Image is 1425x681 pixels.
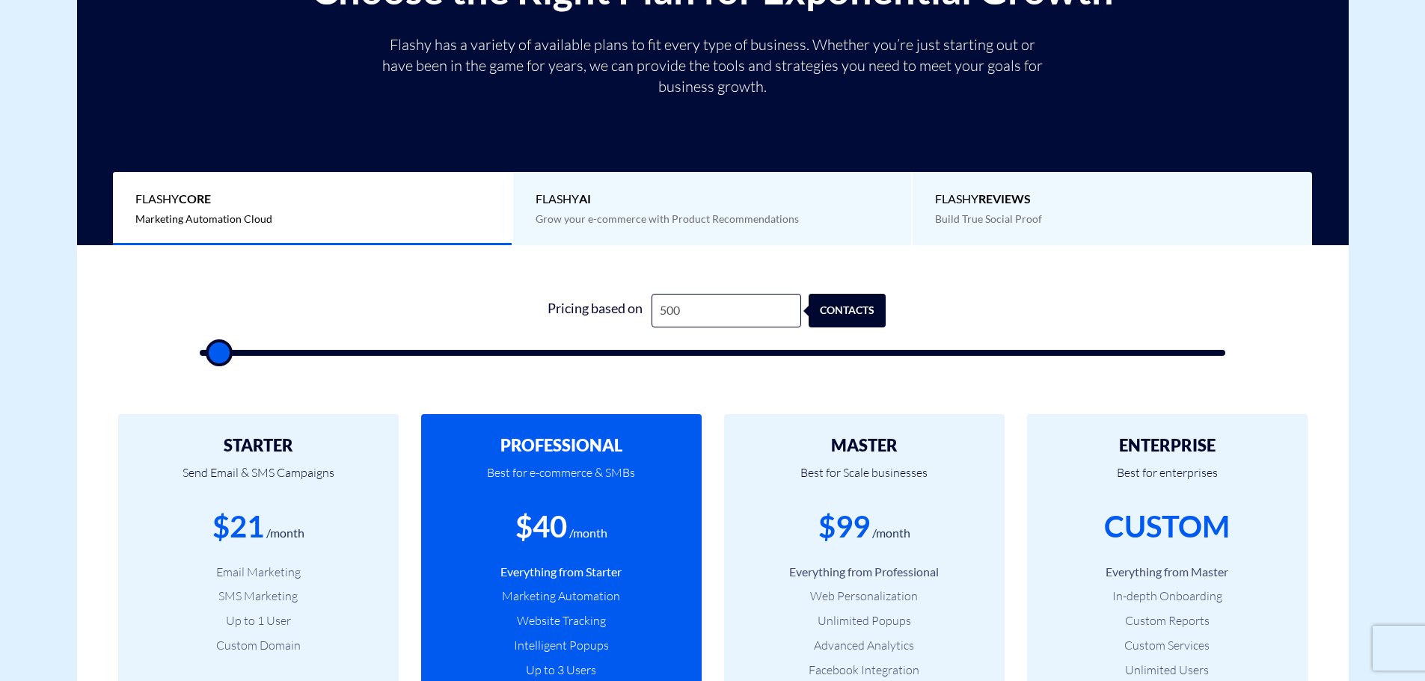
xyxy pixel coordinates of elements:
p: Best for e-commerce & SMBs [444,454,679,505]
span: Marketing Automation Cloud [135,212,272,225]
li: Unlimited Popups [747,612,982,629]
span: Build True Social Proof [935,212,1042,225]
span: Flashy [935,191,1290,208]
h2: STARTER [141,437,376,454]
div: /month [569,525,607,542]
div: $21 [212,505,264,548]
p: Send Email & SMS Campaigns [141,454,376,505]
li: Everything from Professional [747,564,982,581]
span: Flashy [536,191,889,208]
p: Flashy has a variety of available plans to fit every type of business. Whether you’re just starti... [376,34,1049,97]
b: Core [179,191,211,206]
span: Flashy [135,191,489,208]
li: Custom Domain [141,637,376,654]
b: REVIEWS [978,191,1031,206]
li: Up to 3 Users [444,662,679,679]
div: /month [266,525,304,542]
li: Unlimited Users [1049,662,1285,679]
li: Everything from Master [1049,564,1285,581]
div: CUSTOM [1104,505,1230,548]
div: $40 [515,505,567,548]
div: contacts [831,294,908,327]
div: Pricing based on [539,294,652,327]
li: Email Marketing [141,564,376,581]
li: Marketing Automation [444,588,679,605]
span: Grow your e-commerce with Product Recommendations [536,212,799,225]
li: In-depth Onboarding [1049,588,1285,605]
li: Up to 1 User [141,612,376,629]
p: Best for enterprises [1049,454,1285,505]
li: Custom Reports [1049,612,1285,629]
h2: ENTERPRISE [1049,437,1285,454]
div: $99 [818,505,870,548]
li: Advanced Analytics [747,637,982,654]
p: Best for Scale businesses [747,454,982,505]
li: Everything from Starter [444,564,679,581]
li: Custom Services [1049,637,1285,654]
li: Website Tracking [444,612,679,629]
li: SMS Marketing [141,588,376,605]
li: Web Personalization [747,588,982,605]
h2: PROFESSIONAL [444,437,679,454]
li: Intelligent Popups [444,637,679,654]
div: /month [872,525,910,542]
li: Facebook Integration [747,662,982,679]
b: AI [579,191,591,206]
h2: MASTER [747,437,982,454]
